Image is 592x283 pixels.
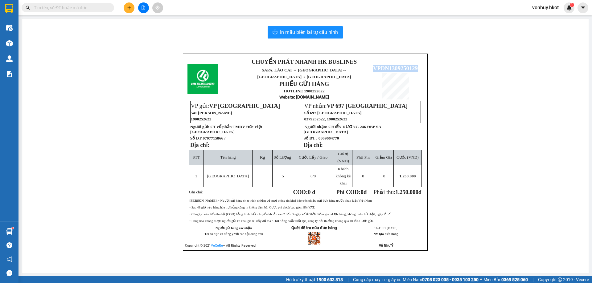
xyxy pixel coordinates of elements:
button: printerIn mẫu biên lai tự cấu hình [268,26,343,38]
span: Phụ Phí [356,155,370,160]
strong: Số ĐT : [304,136,318,140]
span: 0379232522, 1900252622 [304,117,347,121]
strong: Người nhận: [305,124,327,129]
strong: Địa chỉ: [190,142,209,148]
strong: 0369 525 060 [501,277,528,282]
span: Ghi chú: [189,190,203,194]
span: file-add [141,6,146,10]
span: Tên hàng [220,155,236,160]
span: VPDN1309250129 [373,65,418,71]
span: | [532,276,533,283]
strong: Người gửi hàng xác nhận [216,226,252,230]
span: Phải thu: [374,189,422,195]
span: ↔ [GEOGRAPHIC_DATA] [302,75,351,79]
span: Kg [260,155,265,160]
button: plus [124,2,134,13]
span: VP [GEOGRAPHIC_DATA] [209,103,280,109]
strong: Người gửi: [190,124,209,129]
span: Website [279,95,294,99]
strong: [PERSON_NAME] [189,199,216,202]
span: ⚪️ [480,278,482,281]
strong: Số ĐT: [190,136,225,140]
span: copyright [558,277,562,282]
img: logo-vxr [5,4,13,13]
strong: Địa chỉ: [304,142,323,148]
span: 1.250.000 [395,189,418,195]
button: aim [152,2,163,13]
img: warehouse-icon [6,228,13,235]
button: caret-down [578,2,588,13]
span: 0 đ [308,189,315,195]
strong: Quét để tra cứu đơn hàng [291,225,337,230]
span: VP gửi: [191,103,280,109]
span: ↔ [GEOGRAPHIC_DATA] [257,68,351,79]
span: plus [127,6,131,10]
span: | [347,276,348,283]
span: 0 [362,174,364,178]
span: CHIẾN DƯƠNG 246 ĐBP SA [GEOGRAPHIC_DATA] [304,124,381,134]
span: Số Lượng [274,155,291,160]
span: printer [273,30,277,35]
strong: NV tạo đơn hàng [373,232,398,236]
span: VP nhận: [304,103,408,109]
span: Cung cấp máy in - giấy in: [353,276,401,283]
span: caret-down [580,5,586,10]
span: /0 [310,174,316,178]
strong: HOTLINE 1900252622 [284,89,324,93]
span: vonhuy.hkot [527,4,564,11]
span: question-circle [6,242,12,248]
strong: : [DOMAIN_NAME] [279,95,329,99]
img: icon-new-feature [566,5,572,10]
span: Cước (VNĐ) [397,155,419,160]
strong: 0708 023 035 - 0935 103 250 [422,277,479,282]
span: STT [193,155,200,160]
img: warehouse-icon [6,25,13,31]
span: [GEOGRAPHIC_DATA] [207,174,249,178]
span: 16:41:01 [DATE] [374,226,397,230]
span: 0 [383,174,385,178]
span: message [6,270,12,276]
strong: Phí COD: đ [336,189,367,195]
span: In mẫu biên lai tự cấu hình [280,28,338,36]
span: search [26,6,30,10]
span: Miền Nam [403,276,479,283]
span: 0 [361,189,364,195]
strong: 1900 633 818 [316,277,343,282]
input: Tìm tên, số ĐT hoặc mã đơn [34,4,107,11]
a: VeXeRe [211,244,223,248]
span: Cước Lấy / Giao [299,155,327,160]
span: 1 [195,174,197,178]
span: • Hàng hóa không được người gửi kê khai giá trị đầy đủ mà bị hư hỏng hoặc thất lạc, công ty bồi t... [189,219,374,223]
span: Copyright © 2021 – All Rights Reserved [185,244,256,248]
span: 5 [282,174,284,178]
button: file-add [138,2,149,13]
span: 0 [310,174,313,178]
img: warehouse-icon [6,40,13,46]
span: notification [6,256,12,262]
span: • Công ty hoàn tiền thu hộ (COD) bằng hình thức chuyển khoản sau 2 đến 3 ngày kể từ thời điểm gia... [189,212,392,216]
span: : • Người gửi hàng chịu trách nhiệm về mọi thông tin khai báo trên phiếu gửi đơn hàng trước pháp ... [189,199,372,202]
span: Hỗ trợ kỹ thuật: [286,276,343,283]
strong: Võ Như Ý [379,244,393,248]
span: 541 [PERSON_NAME] [191,111,232,115]
span: 1 [571,3,573,7]
span: Khách không kê khai [335,167,351,185]
sup: 1 [12,227,14,229]
span: 0707715866 / [203,136,225,140]
span: đ [418,189,421,195]
span: 1900252622 [191,117,212,121]
span: 0369664770 [319,136,339,140]
span: Giá trị (VNĐ) [337,152,349,163]
span: Miền Bắc [483,276,528,283]
img: solution-icon [6,71,13,77]
sup: 1 [570,3,574,7]
span: Số 697 [GEOGRAPHIC_DATA] [304,111,362,115]
strong: COD: [293,189,315,195]
span: Giảm Giá [375,155,392,160]
span: CT cổ phần TMDV Đức Việt [GEOGRAPHIC_DATA] [190,124,262,134]
span: VP 697 [GEOGRAPHIC_DATA] [327,103,408,109]
img: logo [187,64,218,94]
span: SAPA, LÀO CAI ↔ [GEOGRAPHIC_DATA] [257,68,351,79]
span: Tôi đã đọc và đồng ý với các nội dung trên [204,232,263,236]
span: 1.250.000 [399,174,416,178]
